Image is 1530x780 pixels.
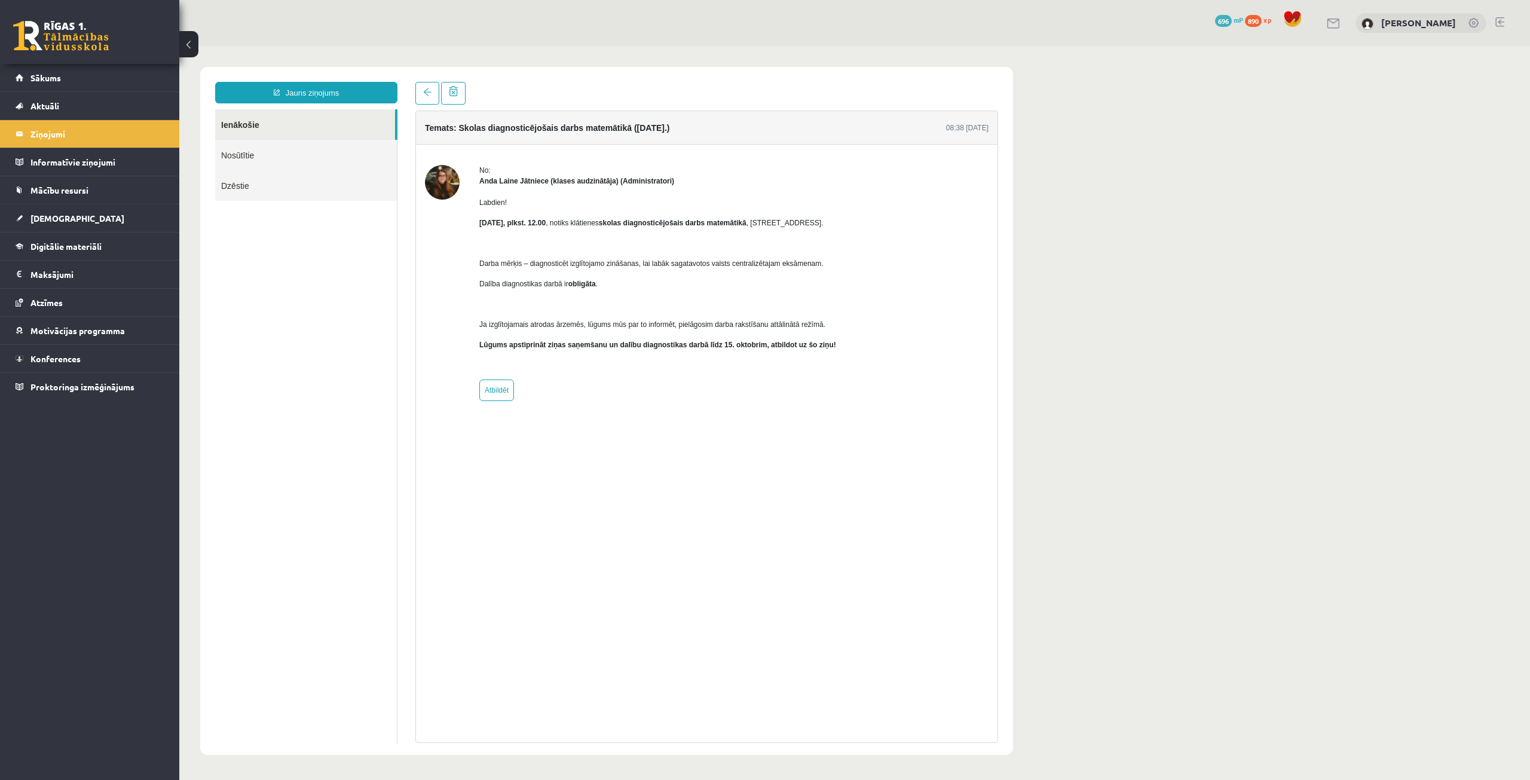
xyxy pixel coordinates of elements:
legend: Maksājumi [30,261,164,288]
span: Mācību resursi [30,185,88,195]
a: [PERSON_NAME] [1381,17,1456,29]
legend: Ziņojumi [30,120,164,148]
span: , notiks klātienes , [STREET_ADDRESS]. [300,173,644,181]
span: Atzīmes [30,297,63,308]
strong: Anda Laine Jātniece (klases audzinātāja) (Administratori) [300,131,495,139]
span: Digitālie materiāli [30,241,102,252]
a: Konferences [16,345,164,372]
a: [DEMOGRAPHIC_DATA] [16,204,164,232]
span: xp [1263,15,1271,25]
img: Alekss Kozlovskis [1361,18,1373,30]
a: Aktuāli [16,92,164,120]
span: Ja izglītojamais atrodas ārzemēs, lūgums mūs par to informēt, pielāgosim darba rakstīšanu attālin... [300,274,646,283]
div: No: [300,119,657,130]
a: Dzēstie [36,124,218,155]
span: Dalība diagnostikas darbā ir . [300,234,418,242]
a: Digitālie materiāli [16,233,164,260]
strong: skolas diagnosticējošais darbs matemātikā [420,173,567,181]
b: Lūgums apstiprināt ziņas saņemšanu un dalību diagnostikas darbā līdz 15. oktobrim, atbildot uz šo... [300,295,657,303]
a: 696 mP [1215,15,1243,25]
strong: [DATE], plkst. 12.00 [300,173,366,181]
a: Jauns ziņojums [36,36,218,57]
a: Ziņojumi [16,120,164,148]
a: Atbildēt [300,334,335,355]
a: Motivācijas programma [16,317,164,344]
a: Rīgas 1. Tālmācības vidusskola [13,21,109,51]
span: Darba mērķis – diagnosticēt izglītojamo zināšanas, lai labāk sagatavotos valsts centralizētajam e... [300,213,644,222]
h4: Temats: Skolas diagnosticējošais darbs matemātikā ([DATE].) [246,77,491,87]
span: mP [1234,15,1243,25]
a: 890 xp [1245,15,1277,25]
a: Ienākošie [36,63,216,94]
a: Mācību resursi [16,176,164,204]
span: [DEMOGRAPHIC_DATA] [30,213,124,224]
a: Maksājumi [16,261,164,288]
legend: Informatīvie ziņojumi [30,148,164,176]
span: 890 [1245,15,1262,27]
img: Anda Laine Jātniece (klases audzinātāja) [246,119,280,154]
a: Atzīmes [16,289,164,316]
span: Labdien! [300,152,328,161]
span: Proktoringa izmēģinājums [30,381,134,392]
a: Proktoringa izmēģinājums [16,373,164,400]
span: Sākums [30,72,61,83]
a: Sākums [16,64,164,91]
span: Aktuāli [30,100,59,111]
a: Informatīvie ziņojumi [16,148,164,176]
div: 08:38 [DATE] [767,77,809,87]
span: 696 [1215,15,1232,27]
a: Nosūtītie [36,94,218,124]
span: Motivācijas programma [30,325,125,336]
span: Konferences [30,353,81,364]
strong: obligāta [389,234,417,242]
